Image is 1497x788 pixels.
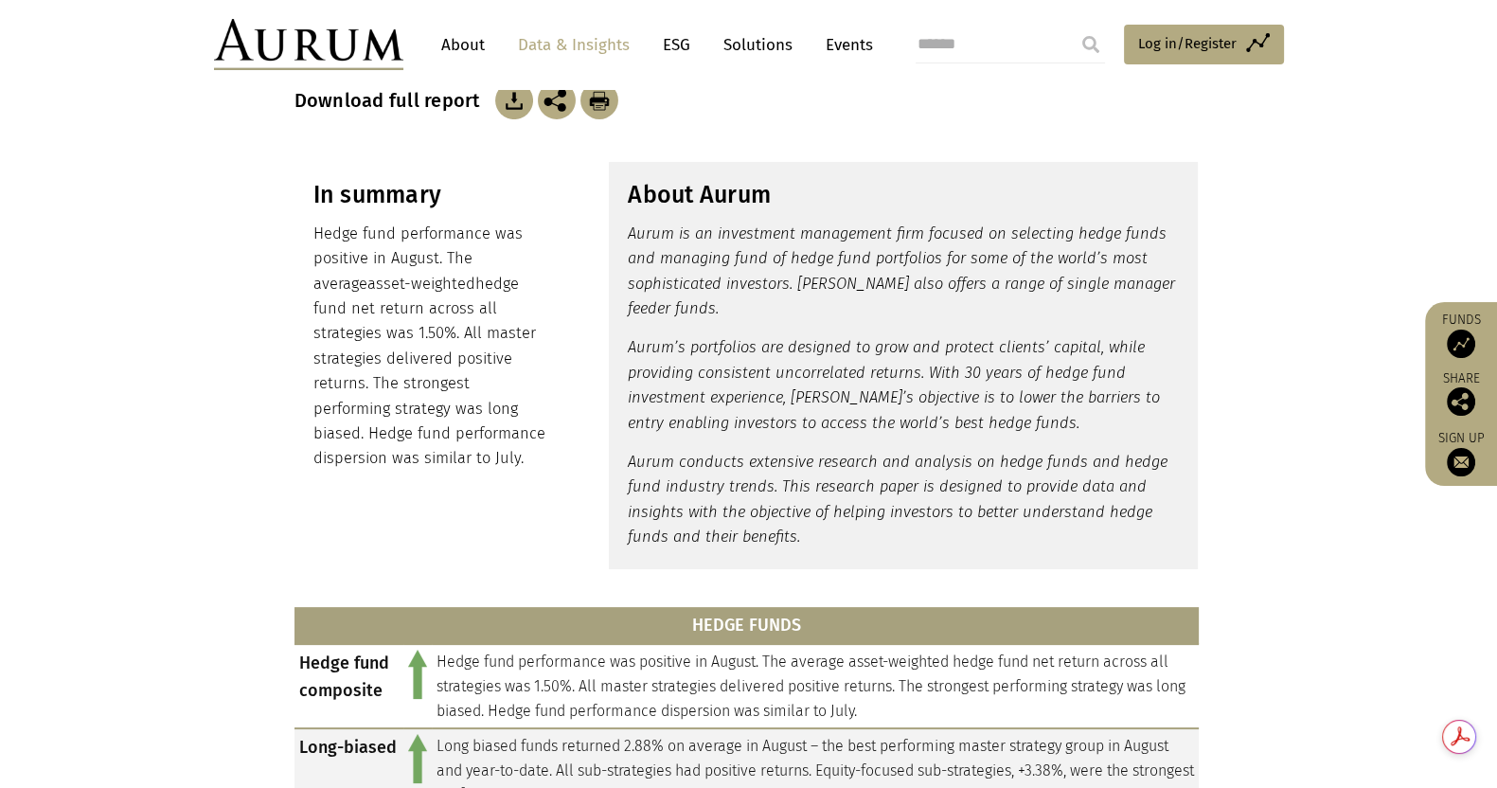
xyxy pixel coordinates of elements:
[214,19,403,70] img: Aurum
[432,644,1199,728] td: Hedge fund performance was positive in August. The average asset-weighted hedge fund net return a...
[628,338,1160,431] em: Aurum’s portfolios are designed to grow and protect clients’ capital, while providing consistent ...
[432,27,494,63] a: About
[653,27,700,63] a: ESG
[816,27,873,63] a: Events
[294,89,490,112] h3: Download full report
[1072,26,1110,63] input: Submit
[580,81,618,119] img: Download Article
[495,81,533,119] img: Download Article
[1435,372,1488,416] div: Share
[294,607,1199,645] th: HEDGE FUNDS
[628,181,1179,209] h3: About Aurum
[294,644,403,728] td: Hedge fund composite
[1435,312,1488,358] a: Funds
[1447,387,1475,416] img: Share this post
[714,27,802,63] a: Solutions
[313,222,549,472] p: Hedge fund performance was positive in August. The average hedge fund net return across all strat...
[628,453,1167,546] em: Aurum conducts extensive research and analysis on hedge funds and hedge fund industry trends. Thi...
[367,275,475,293] span: asset-weighted
[1138,32,1237,55] span: Log in/Register
[508,27,639,63] a: Data & Insights
[1124,25,1284,64] a: Log in/Register
[1435,430,1488,476] a: Sign up
[1447,448,1475,476] img: Sign up to our newsletter
[538,81,576,119] img: Share this post
[628,224,1175,317] em: Aurum is an investment management firm focused on selecting hedge funds and managing fund of hedg...
[313,181,549,209] h3: In summary
[1447,330,1475,358] img: Access Funds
